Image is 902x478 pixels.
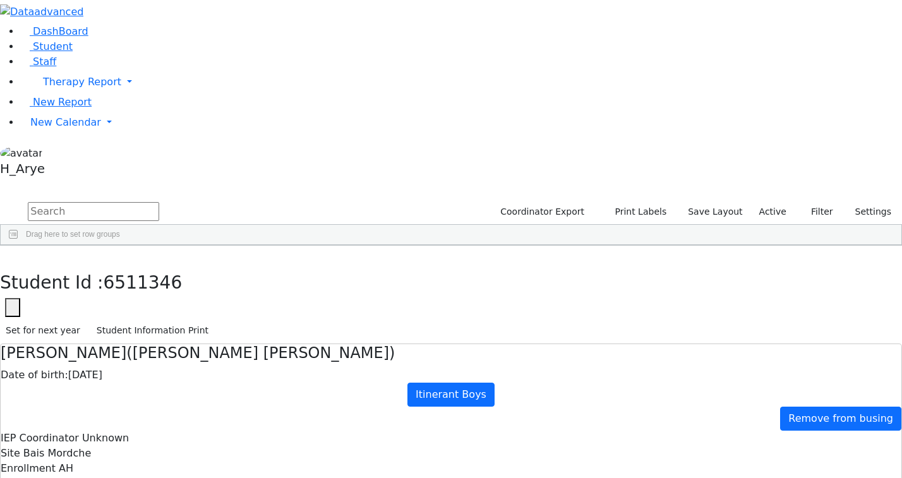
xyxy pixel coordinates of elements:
[1,461,56,476] label: Enrollment
[33,25,88,37] span: DashBoard
[82,432,129,444] span: Unknown
[33,56,56,68] span: Staff
[104,272,183,293] span: 6511346
[33,40,73,52] span: Student
[23,447,91,459] span: Bais Mordche
[20,96,92,108] a: New Report
[28,202,159,221] input: Search
[600,202,672,222] button: Print Labels
[33,96,92,108] span: New Report
[20,69,902,95] a: Therapy Report
[43,76,121,88] span: Therapy Report
[407,383,495,407] a: Itinerant Boys
[1,344,901,362] h4: [PERSON_NAME]
[780,407,901,431] a: Remove from busing
[20,40,73,52] a: Student
[91,321,214,340] button: Student Information Print
[59,462,73,474] span: AH
[20,25,88,37] a: DashBoard
[788,412,893,424] span: Remove from busing
[839,202,897,222] button: Settings
[1,367,901,383] div: [DATE]
[126,344,395,362] span: ([PERSON_NAME] [PERSON_NAME])
[20,56,56,68] a: Staff
[795,202,839,222] button: Filter
[754,202,792,222] label: Active
[20,110,902,135] a: New Calendar
[30,116,101,128] span: New Calendar
[1,431,79,446] label: IEP Coordinator
[682,202,748,222] button: Save Layout
[26,230,120,239] span: Drag here to set row groups
[1,446,20,461] label: Site
[492,202,590,222] button: Coordinator Export
[1,367,68,383] label: Date of birth:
